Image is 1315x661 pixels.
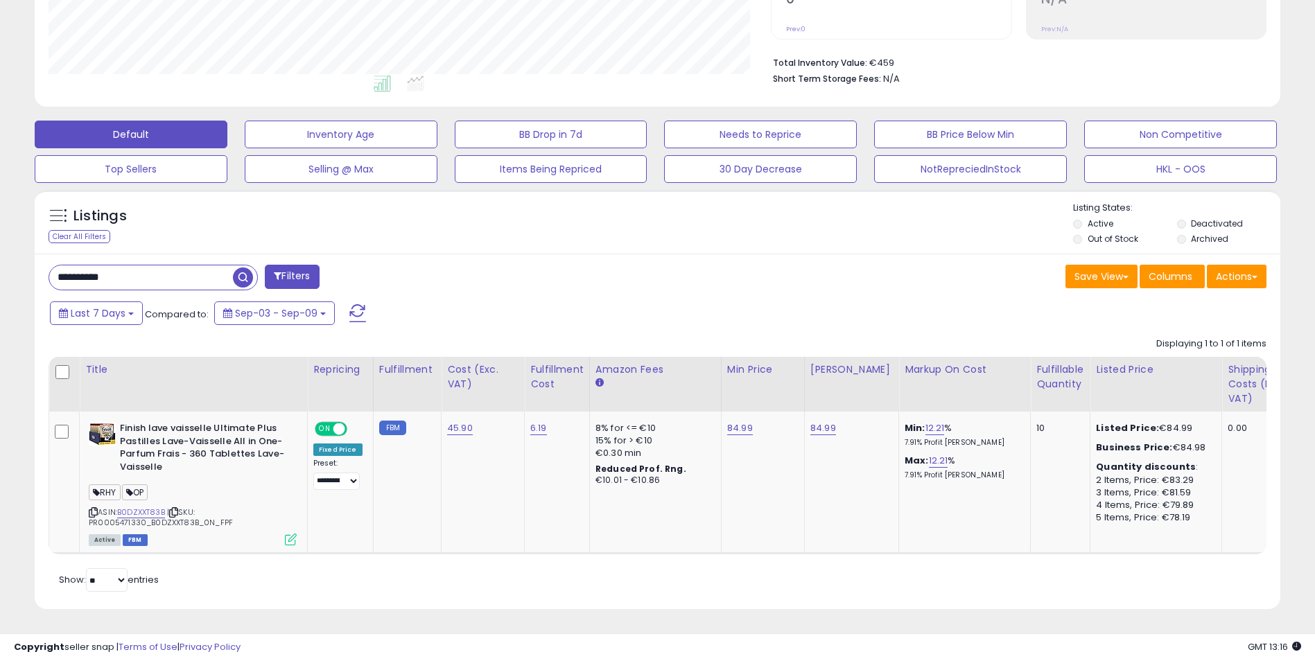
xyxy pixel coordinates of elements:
span: Compared to: [145,308,209,321]
button: Inventory Age [245,121,437,148]
b: Quantity discounts [1096,460,1196,473]
div: €10.01 - €10.86 [595,475,711,486]
span: ON [316,423,333,435]
span: RHY [89,484,121,500]
label: Out of Stock [1088,233,1138,245]
div: 3 Items, Price: €81.59 [1096,486,1211,499]
div: : [1096,461,1211,473]
small: Amazon Fees. [595,377,604,389]
div: 4 Items, Price: €79.89 [1096,499,1211,511]
h5: Listings [73,206,127,226]
small: Prev: 0 [786,25,805,33]
button: BB Price Below Min [874,121,1067,148]
th: The percentage added to the cost of goods (COGS) that forms the calculator for Min & Max prices. [899,357,1031,412]
li: €459 [773,53,1256,70]
div: Displaying 1 to 1 of 1 items [1156,337,1266,351]
button: Actions [1207,265,1266,288]
div: €84.98 [1096,441,1211,454]
span: All listings currently available for purchase on Amazon [89,534,121,546]
a: 6.19 [530,421,547,435]
button: Filters [265,265,319,289]
div: Repricing [313,362,367,377]
button: Default [35,121,227,148]
b: Short Term Storage Fees: [773,73,881,85]
span: Sep-03 - Sep-09 [235,306,317,320]
b: Max: [905,454,929,467]
span: Show: entries [59,573,159,586]
div: Amazon Fees [595,362,715,377]
div: 10 [1036,422,1079,434]
b: Reduced Prof. Rng. [595,463,686,475]
button: HKL - OOS [1084,155,1277,183]
b: Finish lave vaisselle Ultimate Plus Pastilles Lave-Vaisselle All in One- Parfum Frais - 360 Table... [120,422,288,477]
div: % [905,422,1020,448]
div: Fulfillment Cost [530,362,584,391]
button: Last 7 Days [50,301,143,325]
span: OP [122,484,148,500]
b: Business Price: [1096,441,1172,454]
a: 84.99 [727,421,753,435]
a: B0DZXXT83B [117,506,165,518]
p: 7.91% Profit [PERSON_NAME] [905,470,1020,480]
div: Fixed Price [313,443,363,456]
div: Listed Price [1096,362,1216,377]
a: 84.99 [810,421,836,435]
div: 0.00 [1228,422,1294,434]
button: NotRepreciedInStock [874,155,1067,183]
div: [PERSON_NAME] [810,362,893,377]
button: Selling @ Max [245,155,437,183]
a: Terms of Use [119,640,177,653]
label: Archived [1191,233,1228,245]
button: Columns [1140,265,1205,288]
div: Preset: [313,459,363,490]
b: Min: [905,421,925,434]
button: Items Being Repriced [455,155,647,183]
div: % [905,455,1020,480]
span: N/A [883,72,900,85]
span: Last 7 Days [71,306,125,320]
label: Deactivated [1191,218,1243,229]
b: Total Inventory Value: [773,57,867,69]
div: Fulfillable Quantity [1036,362,1084,391]
span: OFF [345,423,367,435]
a: 12.21 [925,421,945,435]
a: 12.21 [929,454,948,468]
button: Save View [1065,265,1138,288]
span: 2025-09-17 13:16 GMT [1248,640,1301,653]
div: Clear All Filters [49,230,110,243]
button: Sep-03 - Sep-09 [214,301,335,325]
img: 41zWgvSNnlL._SL40_.jpg [89,422,116,446]
span: FBM [123,534,148,546]
div: seller snap | | [14,641,241,654]
small: FBM [379,421,406,435]
button: Needs to Reprice [664,121,857,148]
a: 45.90 [447,421,473,435]
div: Title [85,362,302,377]
a: Privacy Policy [180,640,241,653]
div: Fulfillment [379,362,435,377]
div: 5 Items, Price: €78.19 [1096,511,1211,524]
div: Shipping Costs (Exc. VAT) [1228,362,1299,406]
div: Cost (Exc. VAT) [447,362,519,391]
button: 30 Day Decrease [664,155,857,183]
div: 8% for <= €10 [595,422,711,434]
div: Markup on Cost [905,362,1025,377]
div: 15% for > €10 [595,434,711,447]
label: Active [1088,218,1113,229]
button: Non Competitive [1084,121,1277,148]
button: BB Drop in 7d [455,121,647,148]
button: Top Sellers [35,155,227,183]
span: | SKU: PR0005471330_B0DZXXT83B_0N_FPF [89,506,233,527]
div: Min Price [727,362,799,377]
div: 2 Items, Price: €83.29 [1096,474,1211,486]
p: 7.91% Profit [PERSON_NAME] [905,438,1020,448]
div: €0.30 min [595,447,711,459]
p: Listing States: [1073,202,1280,215]
b: Listed Price: [1096,421,1159,434]
div: €84.99 [1096,422,1211,434]
small: Prev: N/A [1041,25,1068,33]
span: Columns [1149,270,1192,283]
div: ASIN: [89,422,297,544]
strong: Copyright [14,640,64,653]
